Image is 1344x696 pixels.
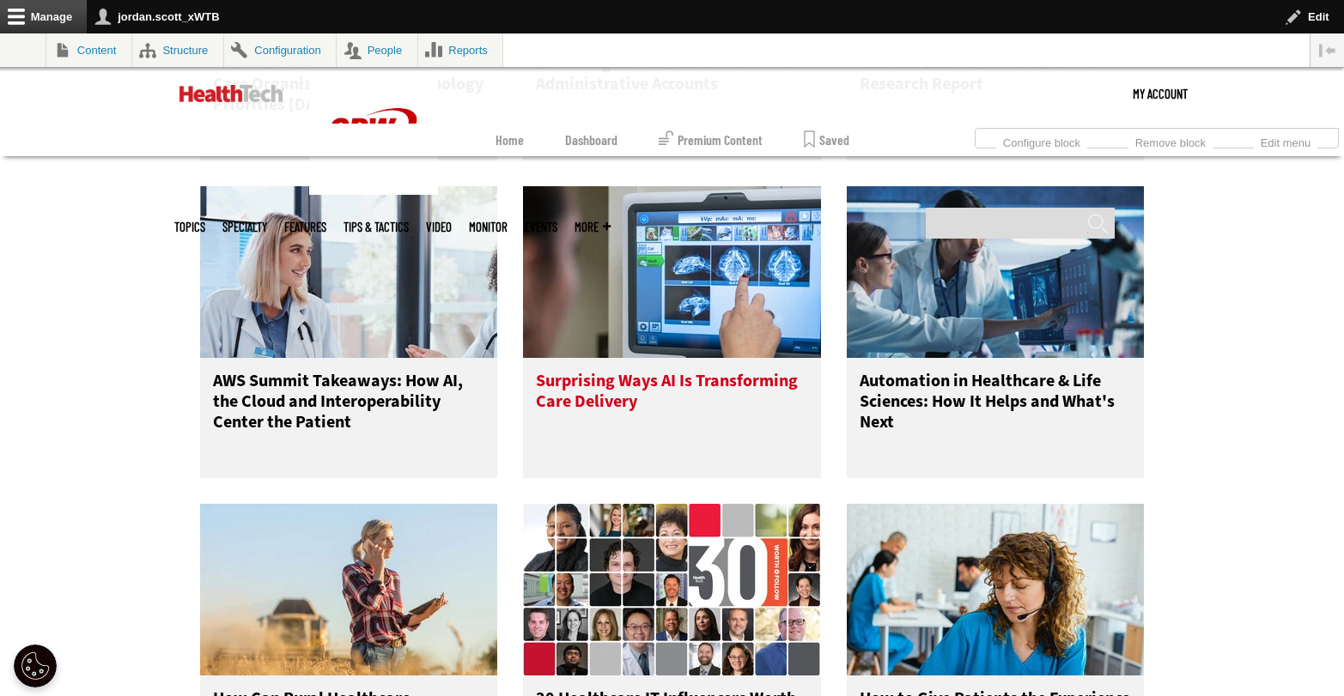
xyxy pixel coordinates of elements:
a: Video [426,221,452,233]
a: Remove block [1128,131,1213,150]
h3: Automation in Healthcare & Life Sciences: How It Helps and What's Next [860,371,1132,439]
a: Structure [132,33,223,67]
h3: AWS Summit Takeaways: How AI, the Cloud and Interoperability Center the Patient [213,371,485,439]
a: Features [284,221,326,233]
img: Home [179,85,283,102]
div: Cookie Settings [14,645,57,687]
a: Tips & Tactics [344,221,409,233]
a: People [337,33,417,67]
h3: Surprising Ways AI Is Transforming Care Delivery [536,371,808,439]
span: Specialty [222,221,267,233]
a: Xray machine in hospital Surprising Ways AI Is Transforming Care Delivery [523,186,821,478]
img: medical researchers looks at images on a monitor in a lab [847,186,1145,358]
a: Edit menu [1254,131,1317,150]
a: Content [46,33,131,67]
a: Configure block [996,131,1087,150]
button: Vertical orientation [1311,33,1344,67]
a: Saved [804,124,849,156]
img: Person in rural setting talking on phone [200,504,498,675]
img: Home [309,68,438,195]
a: Reports [418,33,503,67]
a: Home [496,124,524,156]
span: More [575,221,611,233]
a: Events [525,221,557,233]
img: Doctors discussing data in a meeting [200,186,498,358]
a: My Account [1133,68,1188,119]
img: collage of influencers [523,504,821,675]
img: Nurse speaking to patient via phone [847,504,1145,675]
a: medical researchers looks at images on a monitor in a lab Automation in Healthcare & Life Science... [847,186,1145,478]
a: Doctors discussing data in a meeting AWS Summit Takeaways: How AI, the Cloud and Interoperability... [200,186,498,478]
span: Topics [174,221,205,233]
a: CDW [309,181,438,199]
div: User menu [1133,68,1188,119]
a: Configuration [224,33,336,67]
a: MonITor [469,221,508,233]
a: Premium Content [659,124,763,156]
button: Open Preferences [14,645,57,687]
img: Xray machine in hospital [523,186,821,358]
a: Dashboard [565,124,617,156]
